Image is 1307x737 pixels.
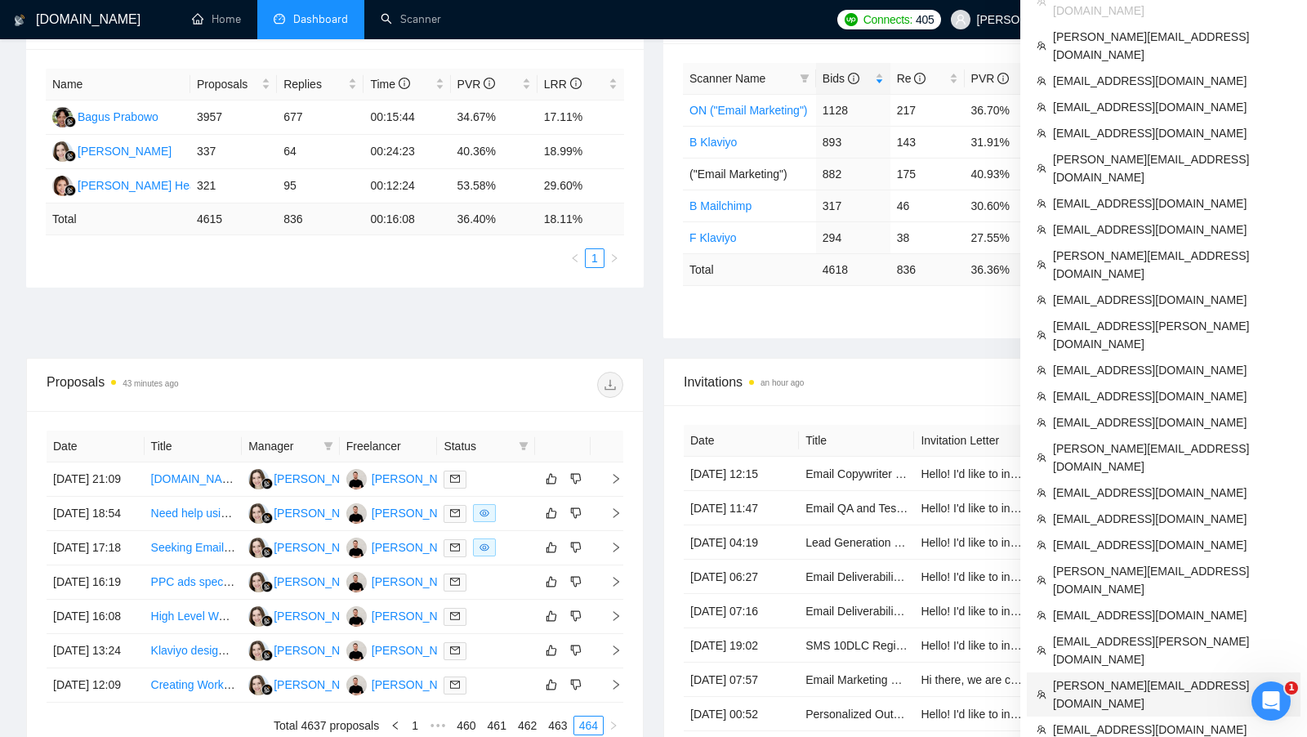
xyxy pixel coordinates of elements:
[346,677,466,690] a: GH[PERSON_NAME]
[570,78,582,89] span: info-circle
[542,572,561,592] button: like
[248,643,368,656] a: SB[PERSON_NAME]
[248,641,269,661] img: SB
[346,506,466,519] a: GH[PERSON_NAME]
[450,543,460,552] span: mail
[248,675,269,695] img: SB
[190,135,277,169] td: 337
[565,248,585,268] li: Previous Page
[542,503,561,523] button: like
[346,574,466,587] a: GH[PERSON_NAME]
[151,610,412,623] a: High Level Workflows Automation Expert & Support
[805,605,1069,618] a: Email Deliverability Issue - Need Blacklist Removals
[372,641,466,659] div: [PERSON_NAME]
[190,169,277,203] td: 321
[1053,28,1291,64] span: [PERSON_NAME][EMAIL_ADDRESS][DOMAIN_NAME]
[261,478,273,489] img: gigradar-bm.png
[684,525,799,560] td: [DATE] 04:19
[346,675,367,695] img: GH
[916,11,934,29] span: 405
[1053,632,1291,668] span: [EMAIL_ADDRESS][PERSON_NAME][DOMAIN_NAME]
[1037,41,1046,51] span: team
[823,72,859,85] span: Bids
[450,680,460,690] span: mail
[372,573,466,591] div: [PERSON_NAME]
[65,116,76,127] img: gigradar-bm.png
[190,203,277,235] td: 4615
[406,717,424,735] a: 1
[1037,260,1046,270] span: team
[519,441,529,451] span: filter
[965,94,1039,126] td: 36.70%
[145,497,243,531] td: Need help using Instantly.ai tool for email campaigns
[1037,645,1046,655] span: team
[293,12,348,26] span: Dashboard
[151,575,459,588] a: PPC ads specialist / Email marketing / Web marketing expert
[570,610,582,623] span: dislike
[47,497,145,531] td: [DATE] 18:54
[242,431,340,462] th: Manager
[890,221,965,253] td: 38
[597,473,622,485] span: right
[346,540,466,553] a: GH[PERSON_NAME]
[52,141,73,162] img: SB
[261,684,273,695] img: gigradar-bm.png
[346,471,466,485] a: GH[PERSON_NAME]
[277,100,364,135] td: 677
[604,248,624,268] button: right
[1053,291,1291,309] span: [EMAIL_ADDRESS][DOMAIN_NAME]
[451,135,538,169] td: 40.36%
[574,717,603,735] a: 464
[1037,575,1046,585] span: team
[1037,330,1046,340] span: team
[197,75,258,93] span: Proposals
[546,610,557,623] span: like
[546,541,557,554] span: like
[816,94,890,126] td: 1128
[372,676,466,694] div: [PERSON_NAME]
[370,78,409,91] span: Time
[597,542,622,553] span: right
[597,507,622,519] span: right
[848,73,859,84] span: info-circle
[248,574,368,587] a: SB[PERSON_NAME]
[890,126,965,158] td: 143
[52,107,73,127] img: BP
[800,74,810,83] span: filter
[570,472,582,485] span: dislike
[1037,295,1046,305] span: team
[457,78,496,91] span: PVR
[248,506,368,519] a: SB[PERSON_NAME]
[609,253,619,263] span: right
[1037,128,1046,138] span: team
[914,425,1029,457] th: Invitation Letter
[450,611,460,621] span: mail
[796,66,813,91] span: filter
[689,104,808,117] a: ON ("Email Marketing")
[151,644,292,657] a: Klaviyo design and flows x2
[450,577,460,587] span: mail
[386,716,405,735] button: left
[248,572,269,592] img: SB
[145,565,243,600] td: PPC ads specialist / Email marketing / Web marketing expert
[566,469,586,489] button: dislike
[47,531,145,565] td: [DATE] 17:18
[684,457,799,491] td: [DATE] 12:15
[451,203,538,235] td: 36.40 %
[805,502,1120,515] a: Email QA and Testing Specialist for Premium Education Brand
[684,560,799,594] td: [DATE] 06:27
[52,178,203,191] a: KH[PERSON_NAME] Heart
[1053,510,1291,528] span: [EMAIL_ADDRESS][DOMAIN_NAME]
[1053,484,1291,502] span: [EMAIL_ADDRESS][DOMAIN_NAME]
[482,716,512,735] li: 461
[546,575,557,588] span: like
[261,547,273,558] img: gigradar-bm.png
[346,641,367,661] img: GH
[346,538,367,558] img: GH
[965,126,1039,158] td: 31.91%
[372,607,466,625] div: [PERSON_NAME]
[799,457,914,491] td: Email Copywriter – Conversion-Driven Messaging for Premium Education Brand
[609,721,618,730] span: right
[274,538,368,556] div: [PERSON_NAME]
[46,203,190,235] td: Total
